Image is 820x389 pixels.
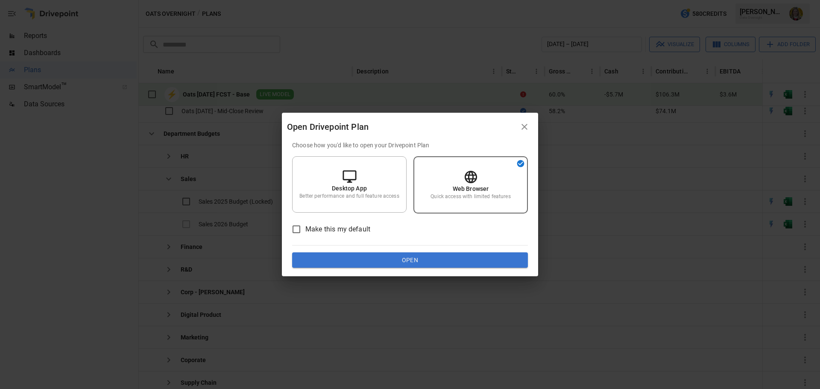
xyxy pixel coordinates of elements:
p: Better performance and full feature access [299,193,399,200]
div: Open Drivepoint Plan [287,120,516,134]
p: Web Browser [453,184,489,193]
p: Choose how you'd like to open your Drivepoint Plan [292,141,528,149]
span: Make this my default [305,224,370,234]
button: Open [292,252,528,268]
p: Desktop App [332,184,367,193]
p: Quick access with limited features [430,193,510,200]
